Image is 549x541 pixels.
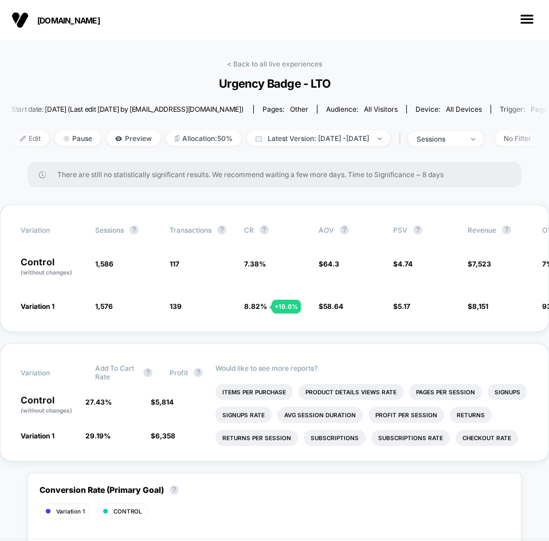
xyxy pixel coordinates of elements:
span: 58.64 [323,302,343,311]
span: Variation 1 [56,508,85,515]
img: rebalance [175,135,179,142]
span: Preview [107,131,160,146]
li: Avg Session Duration [277,407,363,423]
span: Transactions [170,226,211,234]
span: 8,151 [472,302,488,311]
li: Pages Per Session [409,384,482,400]
span: 64.3 [323,260,339,268]
img: end [471,138,475,140]
button: ? [194,368,203,377]
span: Start date: [DATE] (Last edit [DATE] by [EMAIL_ADDRESS][DOMAIN_NAME]) [11,105,243,113]
span: CONTROL [113,508,142,515]
span: Revenue [468,226,496,234]
span: (without changes) [21,407,72,414]
li: Profit Per Session [368,407,444,423]
span: other [290,105,308,113]
span: There are still no statistically significant results. We recommend waiting a few more days . Time... [57,170,499,179]
button: ? [260,225,269,234]
span: [DOMAIN_NAME] [37,15,152,25]
span: 139 [170,302,182,311]
button: ? [130,225,139,234]
span: 7,523 [472,260,491,268]
span: All Visitors [364,105,398,113]
img: Visually logo [11,11,29,29]
span: Variation [21,225,84,234]
span: $ [319,302,343,311]
span: 117 [170,260,179,268]
span: (without changes) [21,269,72,276]
div: + 19.6 % [272,300,301,313]
span: $ [393,260,413,268]
span: 1,576 [95,302,113,311]
p: Would like to see more reports? [215,364,528,373]
p: Control [21,257,84,277]
li: Signups Rate [215,407,272,423]
li: Returns Per Session [215,430,298,446]
span: 4.74 [398,260,413,268]
img: calendar [256,136,262,142]
img: end [64,136,69,142]
span: 7.38 % [244,260,266,268]
span: Edit [11,131,49,146]
span: Latest Version: [DATE] - [DATE] [247,131,390,146]
div: Conversion Rate (Primary Goal) [40,485,185,495]
button: ? [170,485,179,495]
span: 5.17 [398,302,410,311]
span: 27.43 % [85,398,112,406]
button: ? [340,225,349,234]
span: Variation 1 [21,302,54,311]
span: Variation [21,364,84,381]
div: Audience: [326,105,398,113]
span: Urgency Badge - LTO [28,77,521,91]
div: sessions [417,135,462,143]
span: 29.19 % [85,432,111,440]
span: PSV [393,226,407,234]
span: 6,358 [155,432,175,440]
span: 5,814 [155,398,174,406]
span: all devices [446,105,482,113]
button: ? [217,225,226,234]
span: Allocation: 50% [166,131,241,146]
button: ? [502,225,511,234]
span: Pause [55,131,101,146]
span: Add To Cart Rate [95,364,138,381]
li: Items Per Purchase [215,384,293,400]
li: Subscriptions Rate [371,430,450,446]
a: < Back to all live experiences [227,60,322,68]
img: edit [20,136,26,142]
span: CR [244,226,254,234]
li: Product Details Views Rate [299,384,403,400]
div: Pages: [262,105,308,113]
span: Variation 1 [21,432,54,440]
span: $ [468,302,488,311]
span: 1,586 [95,260,113,268]
li: Returns [450,407,492,423]
button: ? [143,368,152,377]
span: $ [468,260,491,268]
button: ? [413,225,422,234]
span: | [396,131,408,147]
span: Device: [406,105,491,113]
span: Sessions [95,226,124,234]
span: $ [319,260,339,268]
span: Profit [170,368,188,377]
span: $ [151,398,174,406]
span: $ [151,432,175,440]
img: end [378,138,382,140]
li: Checkout Rate [456,430,518,446]
p: Control [21,395,74,415]
span: 8.82 % [244,302,267,311]
li: Subscriptions [304,430,366,446]
span: $ [393,302,410,311]
span: AOV [319,226,334,234]
li: Signups [488,384,527,400]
